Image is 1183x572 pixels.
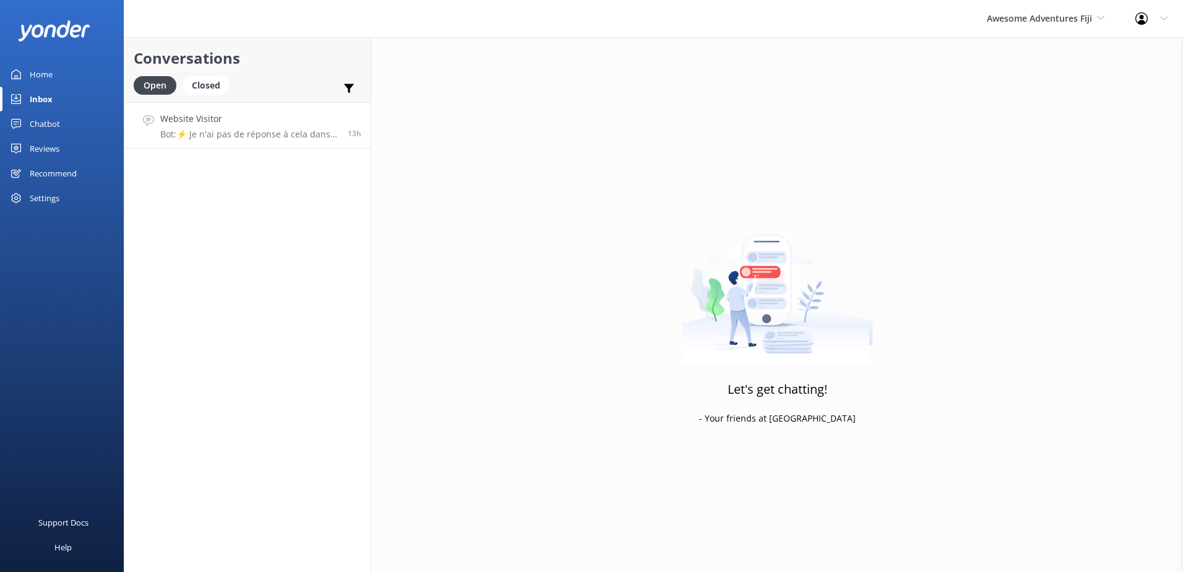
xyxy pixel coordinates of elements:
[987,12,1092,24] span: Awesome Adventures Fiji
[30,87,53,111] div: Inbox
[160,129,338,140] p: Bot: ⚡ Je n'ai pas de réponse à cela dans ma base de connaissances. Veuillez essayer de reformule...
[30,161,77,186] div: Recommend
[30,111,60,136] div: Chatbot
[19,20,90,41] img: yonder-white-logo.png
[134,76,176,95] div: Open
[30,186,59,210] div: Settings
[54,535,72,560] div: Help
[699,412,856,425] p: - Your friends at [GEOGRAPHIC_DATA]
[160,112,338,126] h4: Website Visitor
[682,209,873,363] img: artwork of a man stealing a conversation from at giant smartphone
[124,102,371,149] a: Website VisitorBot:⚡ Je n'ai pas de réponse à cela dans ma base de connaissances. Veuillez essaye...
[38,510,88,535] div: Support Docs
[30,136,59,161] div: Reviews
[30,62,53,87] div: Home
[134,78,183,92] a: Open
[134,46,361,70] h2: Conversations
[348,128,361,139] span: 12:28am 17-Aug-2025 (UTC +12:00) Pacific/Auckland
[728,379,827,399] h3: Let's get chatting!
[183,78,236,92] a: Closed
[183,76,230,95] div: Closed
